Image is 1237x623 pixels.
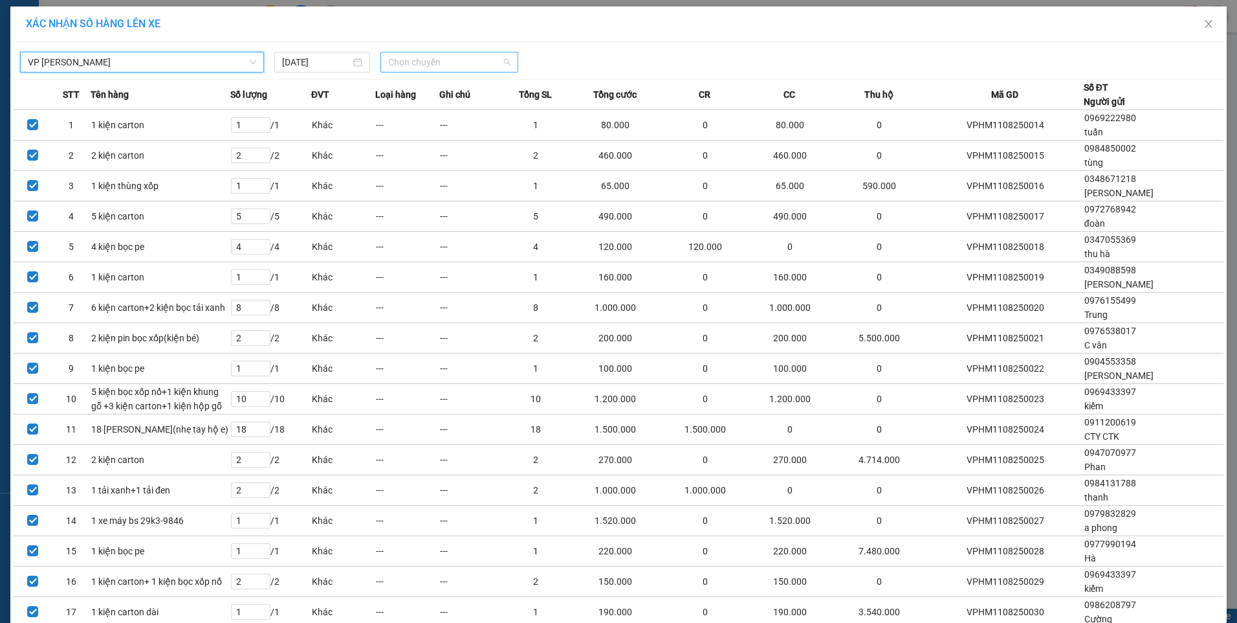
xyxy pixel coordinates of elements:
[230,323,311,354] td: / 2
[832,141,927,171] td: 0
[439,445,503,475] td: ---
[259,429,267,437] span: down
[256,429,270,436] span: Decrease Value
[1084,401,1103,411] span: kiểm
[1084,340,1107,350] span: C vân
[230,475,311,506] td: / 2
[927,262,1084,293] td: VPHM1108250019
[927,475,1084,506] td: VPHM1108250026
[1084,174,1136,184] span: 0348671218
[439,506,503,536] td: ---
[832,232,927,262] td: 0
[256,453,270,460] span: Increase Value
[832,445,927,475] td: 4.714.000
[1084,553,1096,563] span: Hà
[259,490,267,498] span: down
[1084,234,1136,245] span: 0347055369
[927,141,1084,171] td: VPHM1108250015
[1084,508,1136,519] span: 0979832829
[311,384,375,414] td: Khác
[52,414,90,445] td: 11
[52,475,90,506] td: 13
[311,87,329,102] span: ĐVT
[747,232,832,262] td: 0
[439,323,503,354] td: ---
[256,277,270,284] span: Decrease Value
[662,445,747,475] td: 0
[375,567,439,597] td: ---
[832,110,927,141] td: 0
[832,354,927,384] td: 0
[1084,326,1136,336] span: 0976538017
[52,323,90,354] td: 8
[1084,447,1136,458] span: 0947070977
[311,445,375,475] td: Khác
[91,232,230,262] td: 4 kiện bọc pe
[375,171,439,201] td: ---
[259,308,267,315] span: down
[747,110,832,141] td: 80.000
[503,110,567,141] td: 1
[259,460,267,468] span: down
[439,475,503,506] td: ---
[52,141,90,171] td: 2
[52,384,90,414] td: 10
[230,384,311,414] td: / 10
[747,475,832,506] td: 0
[256,247,270,254] span: Decrease Value
[662,171,747,201] td: 0
[311,110,375,141] td: Khác
[259,368,267,376] span: down
[52,201,90,232] td: 4
[256,338,270,345] span: Decrease Value
[747,262,832,293] td: 160.000
[662,262,747,293] td: 0
[832,293,927,323] td: 0
[91,262,230,293] td: 1 kiện carton
[832,384,927,414] td: 0
[52,536,90,567] td: 15
[259,362,267,370] span: up
[568,323,663,354] td: 200.000
[91,201,230,232] td: 5 kiện carton
[256,125,270,132] span: Decrease Value
[256,514,270,521] span: Increase Value
[927,506,1084,536] td: VPHM1108250027
[86,6,256,23] strong: PHIẾU DÁN LÊN HÀNG
[568,445,663,475] td: 270.000
[439,171,503,201] td: ---
[256,521,270,528] span: Decrease Value
[259,484,267,492] span: up
[311,475,375,506] td: Khác
[1084,523,1117,533] span: a phong
[256,483,270,490] span: Increase Value
[28,52,256,72] span: VP Hoàng Mai - Kho HN
[256,331,270,338] span: Increase Value
[311,323,375,354] td: Khác
[256,422,270,429] span: Increase Value
[91,384,230,414] td: 5 kiện bọc xốp nổ+1 kiện khung gỗ +3 kiện carton+1 kiện hộp gỗ
[259,277,267,285] span: down
[5,28,98,51] span: [PHONE_NUMBER]
[259,247,267,255] span: down
[1084,279,1154,289] span: [PERSON_NAME]
[1084,188,1154,198] span: [PERSON_NAME]
[439,201,503,232] td: ---
[568,293,663,323] td: 1.000.000
[91,87,129,102] span: Tên hàng
[439,384,503,414] td: ---
[91,475,230,506] td: 1 tải xanh+1 tải đen
[259,125,267,133] span: down
[832,323,927,354] td: 5.500.000
[52,262,90,293] td: 6
[91,323,230,354] td: 2 kiện pin bọc xốp(kiện bé)
[747,414,832,445] td: 0
[311,354,375,384] td: Khác
[375,232,439,262] td: ---
[568,475,663,506] td: 1.000.000
[311,262,375,293] td: Khác
[259,301,267,309] span: up
[256,216,270,223] span: Decrease Value
[259,332,267,339] span: up
[439,536,503,567] td: ---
